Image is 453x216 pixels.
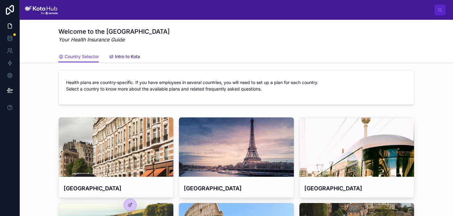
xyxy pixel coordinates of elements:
a: Intro to Kota [109,51,140,63]
a: [GEOGRAPHIC_DATA] [58,117,174,198]
h4: [GEOGRAPHIC_DATA] [304,184,409,193]
a: Country Selector [58,51,99,63]
img: App logo [25,5,58,15]
div: julia-joppien-sPPIyVH1DHk-unsplash.jpg [299,117,414,177]
em: Your Health Insurance Guide [58,36,170,43]
h1: Welcome to the [GEOGRAPHIC_DATA] [58,27,170,36]
a: [GEOGRAPHIC_DATA] [179,117,294,198]
h4: [GEOGRAPHIC_DATA] [64,184,168,193]
div: tom-cochereau-9Vic0-7-S2o-unsplash.jpg [59,117,173,177]
span: Country Selector [65,53,99,60]
span: Intro to Kota [115,53,140,60]
a: [GEOGRAPHIC_DATA] [299,117,414,198]
div: chris-karidis-nnzkZNYWHaU-unsplash.jpg [179,117,294,177]
h4: [GEOGRAPHIC_DATA] [184,184,289,193]
p: Health plans are country-specific. If you have employees in several countries, you will need to s... [66,79,407,92]
div: scrollable content [63,9,434,11]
